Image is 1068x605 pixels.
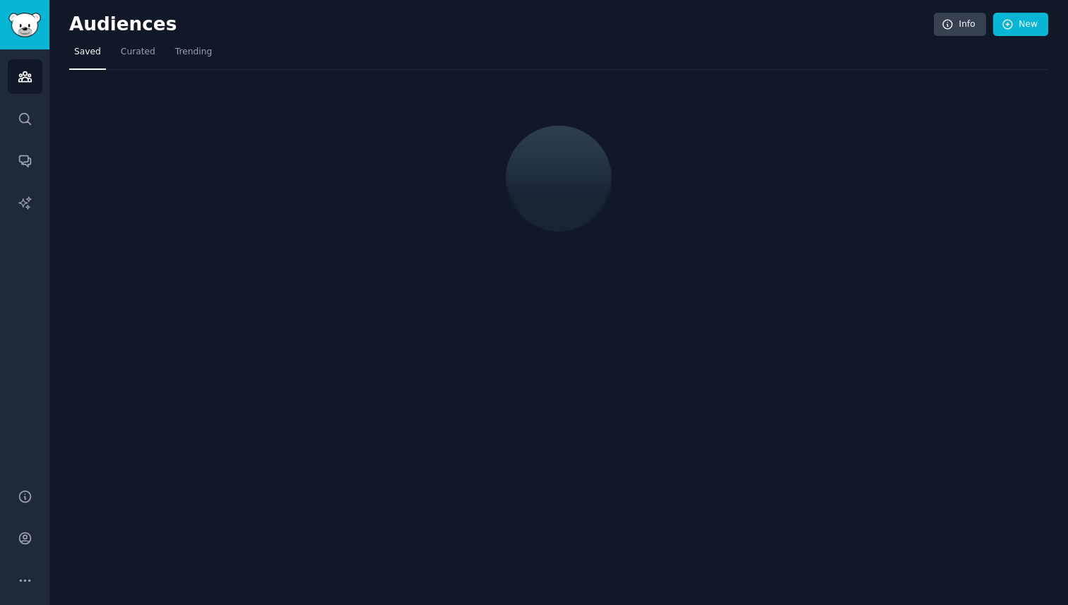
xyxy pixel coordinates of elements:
[175,46,212,59] span: Trending
[116,41,160,70] a: Curated
[170,41,217,70] a: Trending
[993,13,1048,37] a: New
[934,13,986,37] a: Info
[121,46,155,59] span: Curated
[74,46,101,59] span: Saved
[69,41,106,70] a: Saved
[8,13,41,37] img: GummySearch logo
[69,13,934,36] h2: Audiences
